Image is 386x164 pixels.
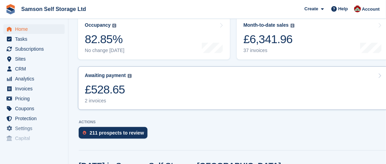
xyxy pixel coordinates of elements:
[244,32,295,46] div: £6,341.96
[85,48,125,53] div: No change [DATE]
[354,5,361,12] img: Ian
[3,84,65,93] a: menu
[3,124,65,133] a: menu
[15,94,56,103] span: Pricing
[112,24,116,28] img: icon-info-grey-7440780725fd019a000dd9b08b2336e03edf1995a4989e88bcd33f0948082b44.svg
[15,114,56,123] span: Protection
[79,127,151,142] a: 211 prospects to review
[90,130,144,136] div: 211 prospects to review
[85,73,126,78] div: Awaiting payment
[15,124,56,133] span: Settings
[15,74,56,84] span: Analytics
[305,5,318,12] span: Create
[15,34,56,44] span: Tasks
[15,64,56,74] span: CRM
[3,94,65,103] a: menu
[85,32,125,46] div: 82.85%
[78,16,230,60] a: Occupancy 82.85% No change [DATE]
[85,22,111,28] div: Occupancy
[3,134,65,143] a: menu
[15,104,56,113] span: Coupons
[15,134,56,143] span: Capital
[5,4,16,14] img: stora-icon-8386f47178a22dfd0bd8f6a31ec36ba5ce8667c1dd55bd0f319d3a0aa187defe.svg
[83,131,86,135] img: prospect-51fa495bee0391a8d652442698ab0144808aea92771e9ea1ae160a38d050c398.svg
[244,48,295,53] div: 37 invoices
[3,34,65,44] a: menu
[15,54,56,64] span: Sites
[3,74,65,84] a: menu
[291,24,295,28] img: icon-info-grey-7440780725fd019a000dd9b08b2336e03edf1995a4989e88bcd33f0948082b44.svg
[244,22,289,28] div: Month-to-date sales
[3,64,65,74] a: menu
[3,24,65,34] a: menu
[85,83,132,97] div: £528.65
[15,24,56,34] span: Home
[3,54,65,64] a: menu
[15,44,56,54] span: Subscriptions
[85,98,132,104] div: 2 invoices
[18,3,89,15] a: Samson Self Storage Ltd
[3,44,65,54] a: menu
[338,5,348,12] span: Help
[128,74,132,78] img: icon-info-grey-7440780725fd019a000dd9b08b2336e03edf1995a4989e88bcd33f0948082b44.svg
[15,84,56,93] span: Invoices
[3,104,65,113] a: menu
[362,6,380,13] span: Account
[3,114,65,123] a: menu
